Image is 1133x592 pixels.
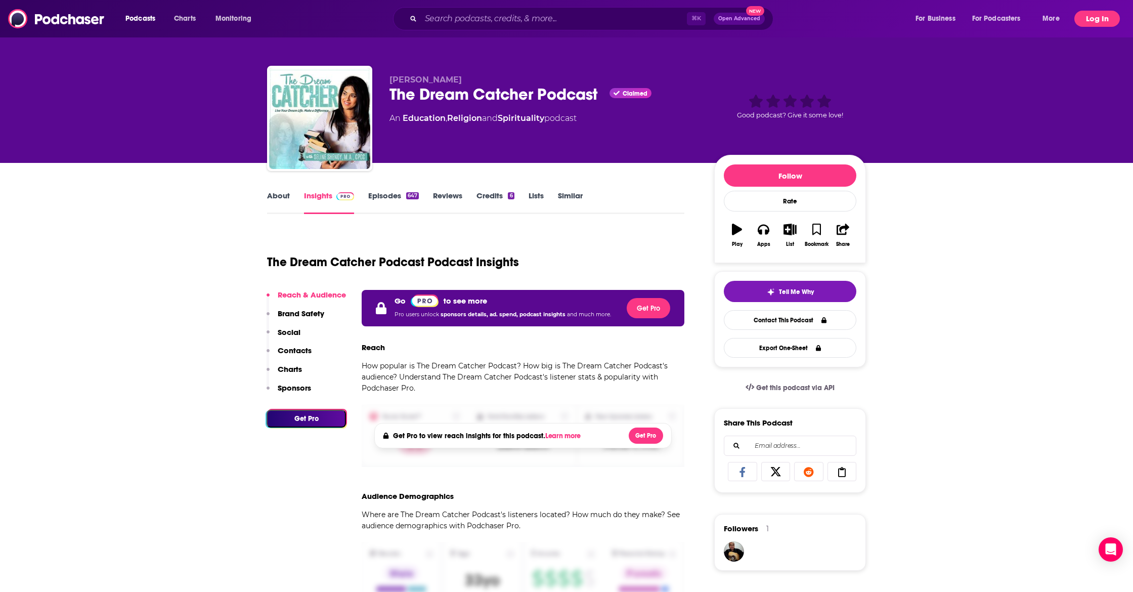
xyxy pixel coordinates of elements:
[411,294,439,307] a: Pro website
[1074,11,1120,27] button: Log In
[395,296,406,306] p: Go
[368,191,419,214] a: Episodes647
[304,191,354,214] a: InsightsPodchaser Pro
[389,112,577,124] div: An podcast
[529,191,544,214] a: Lists
[746,6,764,16] span: New
[482,113,498,123] span: and
[447,113,482,123] a: Religion
[446,113,447,123] span: ,
[908,11,968,27] button: open menu
[267,364,302,383] button: Charts
[724,524,758,533] span: Followers
[732,436,848,455] input: Email address...
[444,296,487,306] p: to see more
[403,7,783,30] div: Search podcasts, credits, & more...
[406,192,419,199] div: 647
[278,364,302,374] p: Charts
[1099,537,1123,562] div: Open Intercom Messenger
[732,241,743,247] div: Play
[803,217,830,253] button: Bookmark
[737,111,843,119] span: Good podcast? Give it some love!
[545,432,584,440] button: Learn more
[267,346,312,364] button: Contacts
[737,375,843,400] a: Get this podcast via API
[786,241,794,247] div: List
[395,307,611,322] p: Pro users unlock and much more.
[724,541,744,562] img: david.0755
[441,311,567,318] span: sponsors details, ad. spend, podcast insights
[827,462,857,481] a: Copy Link
[362,360,684,394] p: How popular is The Dream Catcher Podcast? How big is The Dream Catcher Podcast's audience? Unders...
[389,75,462,84] span: [PERSON_NAME]
[724,436,856,456] div: Search followers
[750,217,776,253] button: Apps
[411,294,439,307] img: Podchaser Pro
[724,191,856,212] div: Rate
[756,384,835,392] span: Get this podcast via API
[508,192,514,199] div: 6
[714,75,866,138] div: Good podcast? Give it some love!
[125,12,155,26] span: Podcasts
[278,383,311,393] p: Sponsors
[779,288,814,296] span: Tell Me Why
[836,241,850,247] div: Share
[476,191,514,214] a: Credits6
[724,217,750,253] button: Play
[118,11,168,27] button: open menu
[757,241,770,247] div: Apps
[761,462,791,481] a: Share on X/Twitter
[267,290,346,309] button: Reach & Audience
[267,255,519,270] h1: The Dream Catcher Podcast Podcast Insights
[278,309,324,318] p: Brand Safety
[966,11,1035,27] button: open menu
[498,113,544,123] a: Spirituality
[8,9,105,28] img: Podchaser - Follow, Share and Rate Podcasts
[794,462,823,481] a: Share on Reddit
[728,462,757,481] a: Share on Facebook
[916,12,955,26] span: For Business
[687,12,706,25] span: ⌘ K
[362,491,454,501] h3: Audience Demographics
[278,327,300,337] p: Social
[767,288,775,296] img: tell me why sparkle
[267,410,346,428] button: Get Pro
[336,192,354,200] img: Podchaser Pro
[362,343,385,352] h3: Reach
[1035,11,1072,27] button: open menu
[777,217,803,253] button: List
[362,509,684,531] p: Where are The Dream Catcher Podcast's listeners located? How much do they make? See audience demo...
[972,12,1021,26] span: For Podcasters
[724,338,856,358] button: Export One-Sheet
[724,164,856,187] button: Follow
[623,91,647,96] span: Claimed
[627,298,670,318] button: Get Pro
[1042,12,1060,26] span: More
[278,290,346,300] p: Reach & Audience
[393,432,584,440] h4: Get Pro to view reach insights for this podcast.
[215,12,251,26] span: Monitoring
[433,191,462,214] a: Reviews
[718,16,760,21] span: Open Advanced
[167,11,202,27] a: Charts
[724,418,793,428] h3: Share This Podcast
[724,310,856,330] a: Contact This Podcast
[714,13,765,25] button: Open AdvancedNew
[267,191,290,214] a: About
[278,346,312,355] p: Contacts
[558,191,583,214] a: Similar
[724,281,856,302] button: tell me why sparkleTell Me Why
[403,113,446,123] a: Education
[421,11,687,27] input: Search podcasts, credits, & more...
[267,327,300,346] button: Social
[208,11,265,27] button: open menu
[805,241,829,247] div: Bookmark
[766,524,769,533] div: 1
[629,428,663,444] button: Get Pro
[269,68,370,169] img: The Dream Catcher Podcast
[174,12,196,26] span: Charts
[267,383,311,402] button: Sponsors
